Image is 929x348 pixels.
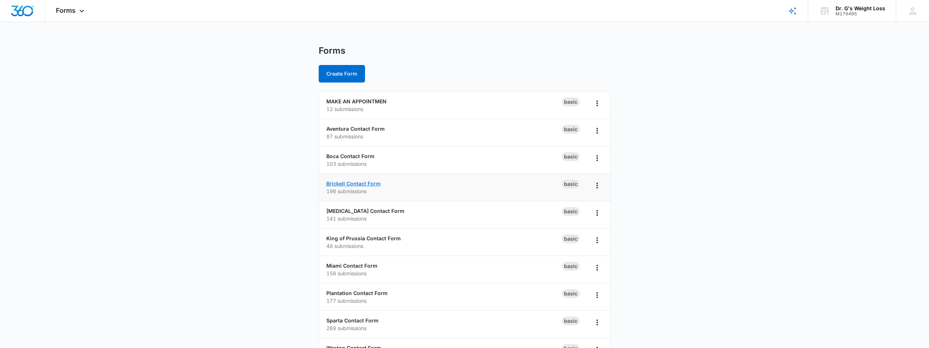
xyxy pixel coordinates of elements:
p: 177 submissions [326,297,562,305]
div: Basic [562,97,580,106]
button: Overflow Menu [591,207,603,219]
div: Basic [562,289,580,298]
p: 12 submissions [326,105,562,113]
a: Brickell Contact Form [326,180,381,187]
p: 196 submissions [326,187,562,195]
p: 269 submissions [326,324,562,332]
a: Aventura Contact Form [326,126,385,132]
button: Overflow Menu [591,234,603,246]
a: Plantation Contact Form [326,290,388,296]
a: Miami Contact Form [326,263,377,269]
a: [MEDICAL_DATA] Contact Form [326,208,404,214]
a: Boca Contact Form [326,153,375,159]
div: Basic [562,262,580,271]
div: account name [836,5,885,11]
h1: Forms [319,45,345,56]
button: Overflow Menu [591,125,603,137]
button: Overflow Menu [591,97,603,109]
div: account id [836,11,885,16]
button: Overflow Menu [591,289,603,301]
div: Basic [562,317,580,325]
div: Basic [562,180,580,188]
button: Overflow Menu [591,152,603,164]
div: Basic [562,207,580,216]
a: MAKE AN APPOINTMEN [326,98,387,104]
a: King of Prussia Contact Form [326,235,401,241]
a: Sparta Contact Form [326,317,379,324]
div: Basic [562,152,580,161]
p: 141 submissions [326,215,562,222]
button: Overflow Menu [591,262,603,274]
p: 156 submissions [326,269,562,277]
button: Create Form [319,65,365,83]
div: Basic [562,125,580,134]
span: Forms [56,7,76,14]
button: Overflow Menu [591,317,603,328]
p: 87 submissions [326,133,562,140]
button: Overflow Menu [591,180,603,191]
p: 48 submissions [326,242,562,250]
p: 103 submissions [326,160,562,168]
div: Basic [562,234,580,243]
